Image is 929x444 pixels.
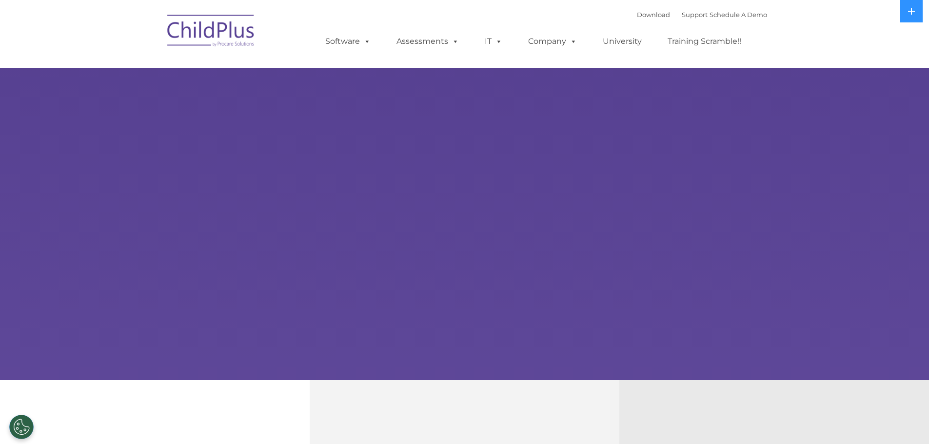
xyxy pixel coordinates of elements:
[658,32,751,51] a: Training Scramble!!
[637,11,767,19] font: |
[387,32,469,51] a: Assessments
[637,11,670,19] a: Download
[162,8,260,57] img: ChildPlus by Procare Solutions
[593,32,652,51] a: University
[710,11,767,19] a: Schedule A Demo
[518,32,587,51] a: Company
[682,11,708,19] a: Support
[9,415,34,439] button: Cookies Settings
[316,32,380,51] a: Software
[475,32,512,51] a: IT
